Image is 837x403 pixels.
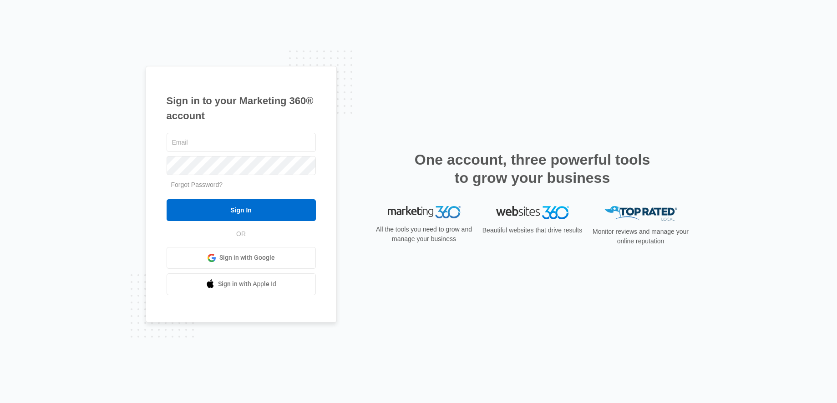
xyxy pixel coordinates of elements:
a: Sign in with Apple Id [167,273,316,295]
h2: One account, three powerful tools to grow your business [412,151,653,187]
img: Websites 360 [496,206,569,219]
img: Marketing 360 [388,206,461,219]
a: Forgot Password? [171,181,223,188]
h1: Sign in to your Marketing 360® account [167,93,316,123]
img: Top Rated Local [604,206,677,221]
input: Sign In [167,199,316,221]
span: Sign in with Apple Id [218,279,276,289]
a: Sign in with Google [167,247,316,269]
p: All the tools you need to grow and manage your business [373,225,475,244]
p: Monitor reviews and manage your online reputation [590,227,692,246]
p: Beautiful websites that drive results [482,226,583,235]
span: Sign in with Google [219,253,275,262]
input: Email [167,133,316,152]
span: OR [230,229,252,239]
